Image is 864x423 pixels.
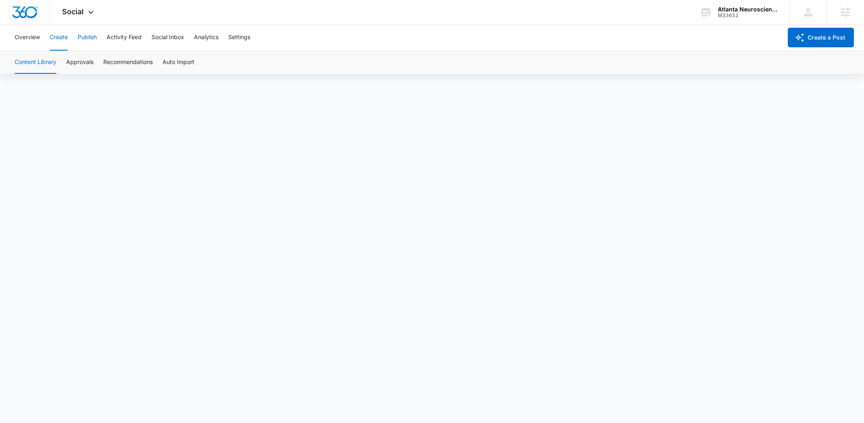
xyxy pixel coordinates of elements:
[78,24,97,51] button: Publish
[718,13,778,18] div: account id
[50,24,68,51] button: Create
[103,51,153,74] button: Recommendations
[15,24,40,51] button: Overview
[151,24,184,51] button: Social Inbox
[107,24,142,51] button: Activity Feed
[15,51,56,74] button: Content Library
[163,51,194,74] button: Auto Import
[228,24,250,51] button: Settings
[788,28,854,47] button: Create a Post
[62,7,84,16] span: Social
[194,24,218,51] button: Analytics
[718,6,778,13] div: account name
[66,51,94,74] button: Approvals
